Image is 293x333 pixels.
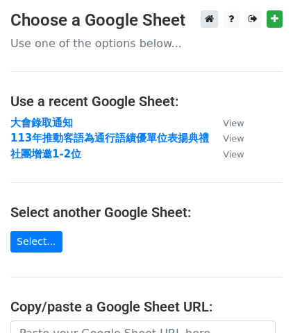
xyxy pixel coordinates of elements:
a: View [209,132,244,144]
div: 聊天小工具 [224,266,293,333]
a: View [209,117,244,129]
a: 社團增邀1-2位 [10,148,81,160]
a: View [209,148,244,160]
h4: Use a recent Google Sheet: [10,93,283,110]
h3: Choose a Google Sheet [10,10,283,31]
iframe: Chat Widget [224,266,293,333]
small: View [223,133,244,144]
a: Select... [10,231,62,253]
p: Use one of the options below... [10,36,283,51]
h4: Select another Google Sheet: [10,204,283,221]
small: View [223,149,244,160]
small: View [223,118,244,128]
h4: Copy/paste a Google Sheet URL: [10,298,283,315]
a: 113年推動客語為通行語績優單位表揚典禮 [10,132,209,144]
a: 大會錄取通知 [10,117,73,129]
